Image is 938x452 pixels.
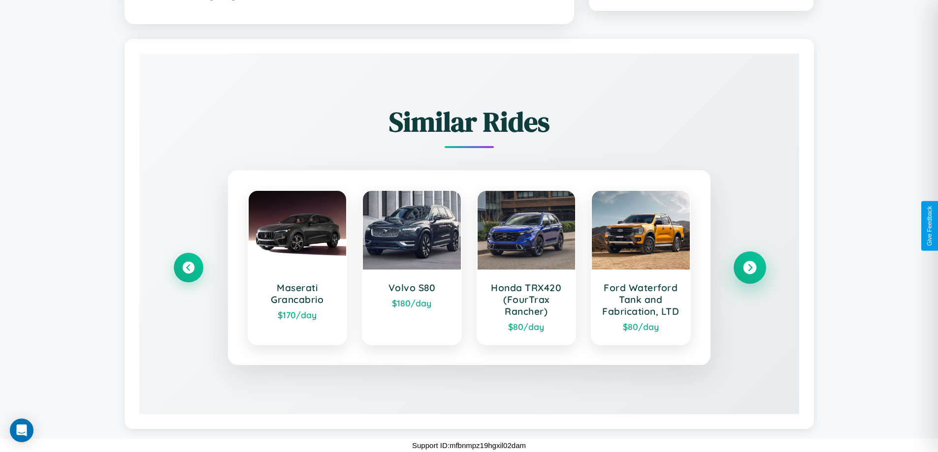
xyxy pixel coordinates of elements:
h2: Similar Rides [174,103,765,141]
a: Ford Waterford Tank and Fabrication, LTD$80/day [591,190,691,345]
h3: Maserati Grancabrio [259,282,337,305]
div: $ 170 /day [259,309,337,320]
h3: Honda TRX420 (FourTrax Rancher) [487,282,566,317]
p: Support ID: mfbnmpz19hgxil02dam [412,439,526,452]
h3: Ford Waterford Tank and Fabrication, LTD [602,282,680,317]
a: Volvo S80$180/day [362,190,462,345]
a: Honda TRX420 (FourTrax Rancher)$80/day [477,190,577,345]
div: $ 180 /day [373,298,451,308]
a: Maserati Grancabrio$170/day [248,190,348,345]
div: Give Feedback [926,206,933,246]
div: Open Intercom Messenger [10,419,33,442]
div: $ 80 /day [487,321,566,332]
h3: Volvo S80 [373,282,451,294]
div: $ 80 /day [602,321,680,332]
